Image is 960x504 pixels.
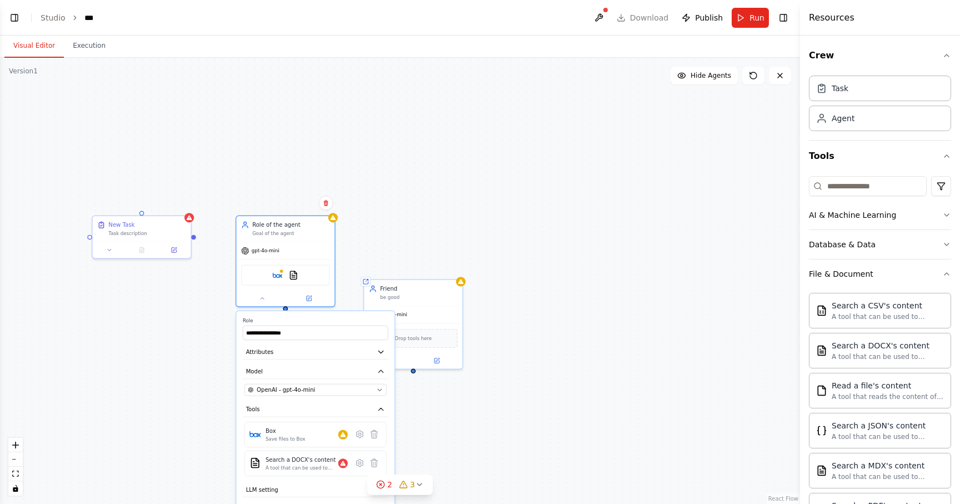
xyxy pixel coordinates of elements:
[695,12,723,23] span: Publish
[246,486,278,493] span: LLM setting
[289,271,298,280] img: DOCXSearchTool
[732,8,769,28] button: Run
[816,425,827,436] img: JSONSearchTool
[809,141,951,172] button: Tools
[160,245,187,255] button: Open in side panel
[749,12,764,23] span: Run
[809,201,951,229] button: AI & Machine Learning
[809,71,951,140] div: Crew
[832,113,854,124] div: Agent
[92,215,192,258] div: New TaskTask description
[125,245,159,255] button: No output available
[7,10,22,26] button: Show left sidebar
[410,479,415,490] span: 3
[243,345,388,360] button: Attributes
[243,365,388,380] button: Model
[8,481,23,496] button: toggle interactivity
[816,345,827,356] img: DOCXSearchTool
[273,271,282,280] img: Box
[387,479,392,490] span: 2
[816,385,827,396] img: FileReadTool
[249,428,261,440] img: Box
[108,221,134,229] div: New Task
[768,496,798,502] a: React Flow attribution
[266,436,306,442] div: Save files to Box
[816,305,827,316] img: CSVSearchTool
[363,279,463,369] div: Friendbe goodgpt-4o-miniDrop tools here
[252,231,329,237] div: Goal of the agent
[243,402,388,417] button: Tools
[809,11,854,24] h4: Resources
[246,406,260,413] span: Tools
[832,340,944,351] div: Search a DOCX's content
[353,427,367,441] button: Configure tool
[677,8,727,28] button: Publish
[832,432,944,441] div: A tool that can be used to semantic search a query from a JSON's content.
[249,457,261,468] img: DOCXSearchTool
[832,380,944,391] div: Read a file's content
[8,467,23,481] button: fit view
[832,392,944,401] div: A tool that reads the content of a file. To use this tool, provide a 'file_path' parameter with t...
[319,196,333,210] button: Delete node
[809,268,873,280] div: File & Document
[108,231,186,237] div: Task description
[266,427,306,435] div: Box
[832,312,944,321] div: A tool that can be used to semantic search a query from a CSV's content.
[8,438,23,496] div: React Flow controls
[9,67,38,76] div: Version 1
[671,67,738,84] button: Hide Agents
[4,34,64,58] button: Visual Editor
[243,317,388,324] label: Role
[257,386,315,393] span: OpenAI - gpt-4o-mini
[246,367,263,375] span: Model
[809,260,951,288] button: File & Document
[809,209,896,221] div: AI & Machine Learning
[832,420,944,431] div: Search a JSON's content
[252,221,329,229] div: Role of the agent
[367,427,381,441] button: Delete tool
[395,335,432,342] span: Drop tools here
[691,71,731,80] span: Hide Agents
[243,482,388,497] button: LLM setting
[379,312,407,318] span: gpt-4o-mini
[266,465,338,471] div: A tool that can be used to semantic search a query from a DOCX's content.
[832,472,944,481] div: A tool that can be used to semantic search a query from a MDX's content.
[809,40,951,71] button: Crew
[832,352,944,361] div: A tool that can be used to semantic search a query from a DOCX's content.
[8,452,23,467] button: zoom out
[64,34,114,58] button: Execution
[246,348,274,356] span: Attributes
[353,456,367,470] button: Configure tool
[816,465,827,476] img: MDXSearchTool
[380,295,457,301] div: be good
[380,285,457,293] div: Friend
[8,438,23,452] button: zoom in
[361,277,371,286] div: Shared agent from repository
[41,12,97,23] nav: breadcrumb
[832,83,848,94] div: Task
[244,384,387,396] button: OpenAI - gpt-4o-mini
[832,300,944,311] div: Search a CSV's content
[367,475,433,495] button: 23
[41,13,66,22] a: Studio
[809,230,951,259] button: Database & Data
[266,456,338,463] div: Search a DOCX's content
[286,293,331,303] button: Open in side panel
[252,248,279,255] span: gpt-4o-mini
[776,10,791,26] button: Hide right sidebar
[367,456,381,470] button: Delete tool
[414,356,459,365] button: Open in side panel
[236,215,336,307] div: Role of the agentGoal of the agentgpt-4o-miniBoxDOCXSearchToolRoleAttributesModelOpenAI - gpt-4o-...
[832,460,944,471] div: Search a MDX's content
[809,239,876,250] div: Database & Data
